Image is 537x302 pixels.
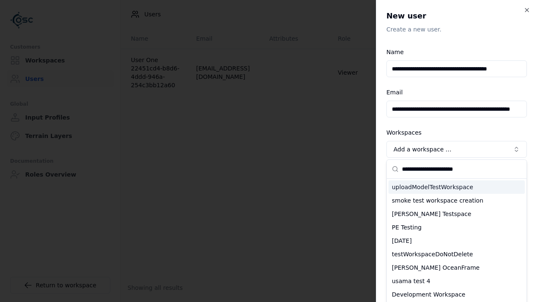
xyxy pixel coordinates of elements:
div: usama test 4 [388,274,525,288]
div: [PERSON_NAME] Testspace [388,207,525,221]
div: smoke test workspace creation [388,194,525,207]
div: [PERSON_NAME] OceanFrame [388,261,525,274]
div: testWorkspaceDoNotDelete [388,247,525,261]
div: PE Testing [388,221,525,234]
div: uploadModelTestWorkspace [388,180,525,194]
div: [DATE] [388,234,525,247]
div: Development Workspace [388,288,525,301]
